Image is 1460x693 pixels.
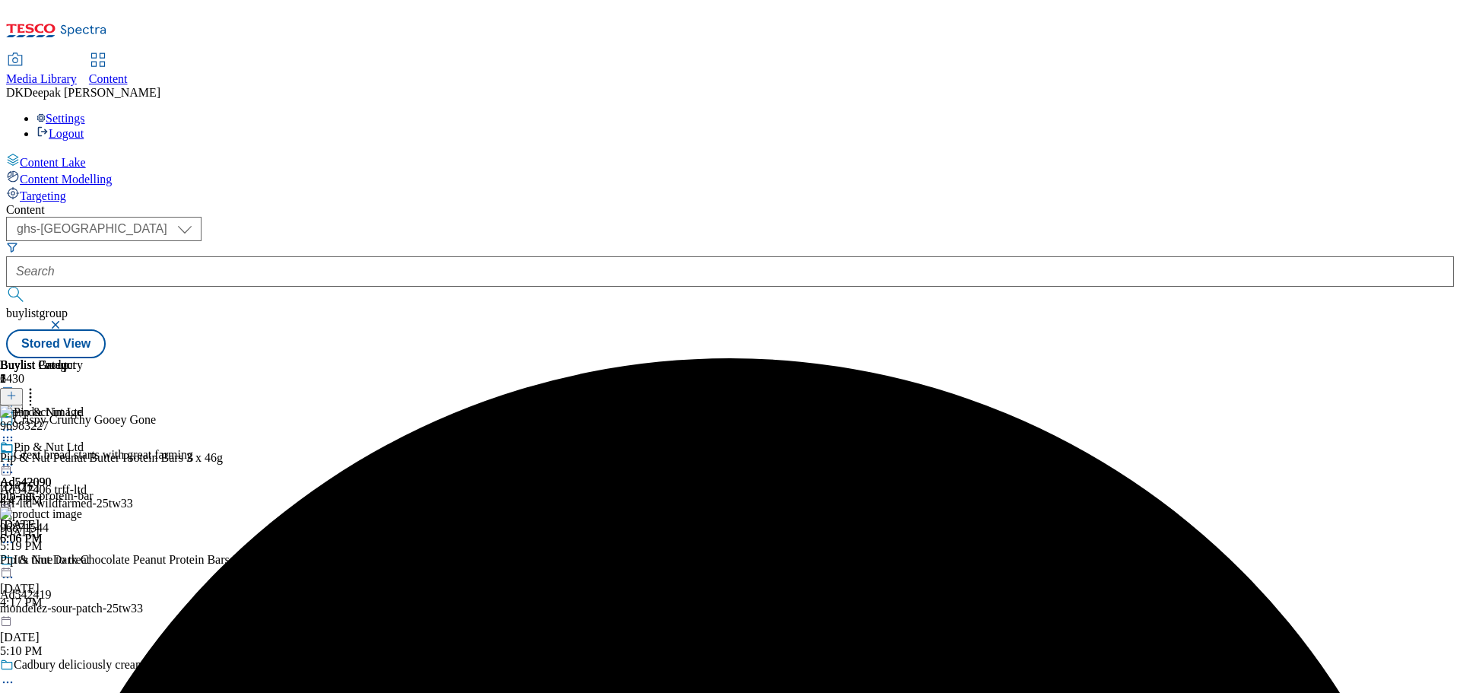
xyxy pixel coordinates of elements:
[6,186,1454,203] a: Targeting
[6,72,77,85] span: Media Library
[6,86,24,99] span: DK
[6,170,1454,186] a: Content Modelling
[6,329,106,358] button: Stored View
[6,54,77,86] a: Media Library
[89,54,128,86] a: Content
[6,203,1454,217] div: Content
[20,156,86,169] span: Content Lake
[6,241,18,253] svg: Search Filters
[14,658,190,672] div: Cadbury deliciously creamy mousse
[6,256,1454,287] input: Search
[36,112,85,125] a: Settings
[20,189,66,202] span: Targeting
[20,173,112,186] span: Content Modelling
[6,153,1454,170] a: Content Lake
[24,86,160,99] span: Deepak [PERSON_NAME]
[6,307,68,319] span: buylistgroup
[89,72,128,85] span: Content
[36,127,84,140] a: Logout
